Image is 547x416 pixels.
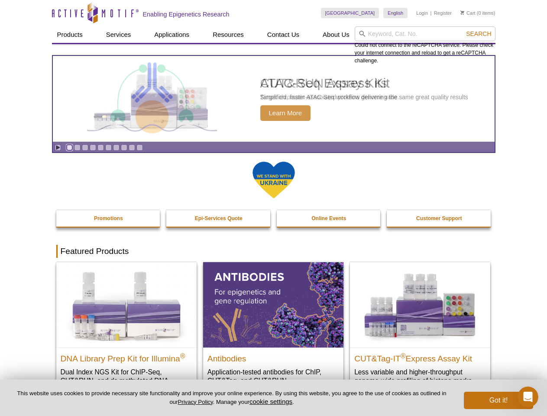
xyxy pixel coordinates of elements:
[61,350,192,363] h2: DNA Library Prep Kit for Illumina
[262,26,304,43] a: Contact Us
[56,262,197,402] a: DNA Library Prep Kit for Illumina DNA Library Prep Kit for Illumina® Dual Index NGS Kit for ChIP-...
[249,398,292,405] button: cookie settings
[387,210,492,227] a: Customer Support
[355,26,495,65] div: Could not connect to the reCAPTCHA service. Please check your internet connection and reload to g...
[129,144,135,151] a: Go to slide 9
[94,215,123,221] strong: Promotions
[52,26,88,43] a: Products
[101,26,136,43] a: Services
[416,215,462,221] strong: Customer Support
[207,367,339,385] p: Application-tested antibodies for ChIP, CUT&Tag, and CUT&RUN.
[207,26,249,43] a: Resources
[354,350,486,363] h2: CUT&Tag-IT Express Assay Kit
[143,10,230,18] h2: Enabling Epigenetics Research
[354,367,486,385] p: Less variable and higher-throughput genome-wide profiling of histone marks​.
[180,352,185,359] sup: ®
[195,215,243,221] strong: Epi-Services Quote
[178,399,213,405] a: Privacy Policy
[383,8,408,18] a: English
[121,144,127,151] a: Go to slide 8
[350,262,490,393] a: CUT&Tag-IT® Express Assay Kit CUT&Tag-IT®Express Assay Kit Less variable and higher-throughput ge...
[14,390,450,406] p: This website uses cookies to provide necessary site functionality and improve your online experie...
[90,144,96,151] a: Go to slide 4
[252,161,295,199] img: We Stand With Ukraine
[53,56,495,142] a: ATAC-Seq Express Kit ATAC-Seq Express Kit Simplified, faster ATAC-Seq workflow delivering the sam...
[260,93,468,101] p: Simplified, faster ATAC-Seq workflow delivering the same great quality results
[260,77,468,90] h2: ATAC-Seq Express Kit
[149,26,194,43] a: Applications
[81,66,223,132] img: ATAC-Seq Express Kit
[355,26,495,41] input: Keyword, Cat. No.
[56,245,491,258] h2: Featured Products
[74,144,81,151] a: Go to slide 2
[166,210,271,227] a: Epi-Services Quote
[53,56,495,142] article: ATAC-Seq Express Kit
[61,367,192,394] p: Dual Index NGS Kit for ChIP-Seq, CUT&RUN, and ds methylated DNA assays.
[56,262,197,347] img: DNA Library Prep Kit for Illumina
[277,210,382,227] a: Online Events
[434,10,452,16] a: Register
[136,144,143,151] a: Go to slide 10
[113,144,120,151] a: Go to slide 7
[203,262,343,393] a: All Antibodies Antibodies Application-tested antibodies for ChIP, CUT&Tag, and CUT&RUN.
[466,30,491,37] span: Search
[460,10,476,16] a: Cart
[321,8,379,18] a: [GEOGRAPHIC_DATA]
[105,144,112,151] a: Go to slide 6
[56,210,161,227] a: Promotions
[401,352,406,359] sup: ®
[317,26,355,43] a: About Us
[463,30,494,38] button: Search
[460,10,464,15] img: Your Cart
[260,105,311,121] span: Learn More
[460,8,495,18] li: (0 items)
[350,262,490,347] img: CUT&Tag-IT® Express Assay Kit
[203,262,343,347] img: All Antibodies
[430,8,432,18] li: |
[311,215,346,221] strong: Online Events
[66,144,73,151] a: Go to slide 1
[464,392,533,409] button: Got it!
[207,350,339,363] h2: Antibodies
[97,144,104,151] a: Go to slide 5
[82,144,88,151] a: Go to slide 3
[416,10,428,16] a: Login
[55,144,61,151] a: Toggle autoplay
[518,387,538,407] iframe: Intercom live chat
